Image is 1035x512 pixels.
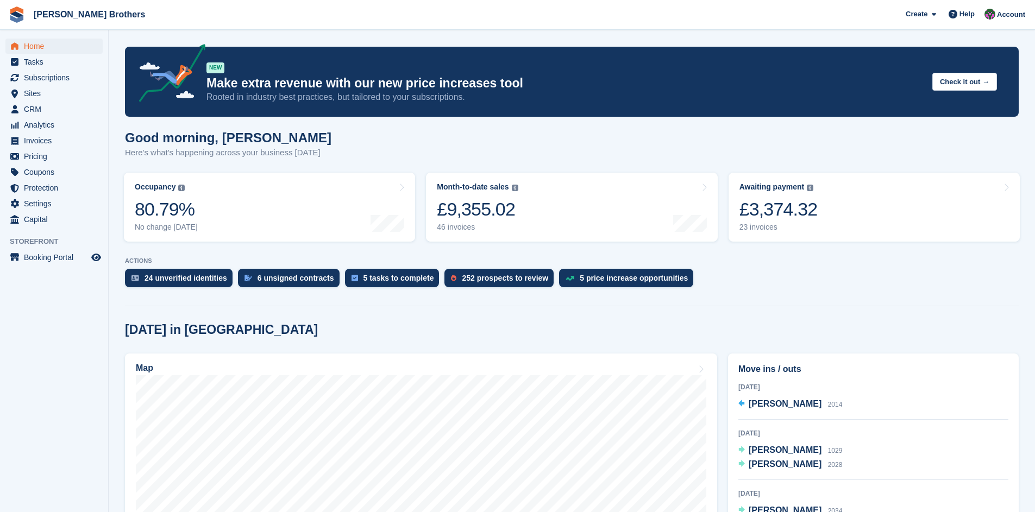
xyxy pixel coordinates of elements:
[352,275,358,281] img: task-75834270c22a3079a89374b754ae025e5fb1db73e45f91037f5363f120a921f8.svg
[125,130,331,145] h1: Good morning, [PERSON_NAME]
[828,461,843,469] span: 2028
[5,39,103,54] a: menu
[130,44,206,106] img: price-adjustments-announcement-icon-8257ccfd72463d97f412b2fc003d46551f7dbcb40ab6d574587a9cd5c0d94...
[5,180,103,195] a: menu
[363,274,434,282] div: 5 tasks to complete
[135,223,198,232] div: No change [DATE]
[437,198,518,220] div: £9,355.02
[512,185,518,191] img: icon-info-grey-7440780725fd019a000dd9b08b2336e03edf1995a4989e88bcd33f0948082b44.svg
[5,250,103,265] a: menu
[24,102,89,117] span: CRM
[729,173,1020,242] a: Awaiting payment £3,374.32 23 invoices
[5,102,103,117] a: menu
[131,275,139,281] img: verify_identity-adf6edd0f0f0b5bbfe63781bf79b02c33cf7c696d77639b501bdc392416b5a36.svg
[807,185,813,191] img: icon-info-grey-7440780725fd019a000dd9b08b2336e03edf1995a4989e88bcd33f0948082b44.svg
[738,428,1008,438] div: [DATE]
[24,133,89,148] span: Invoices
[984,9,995,20] img: Nick Wright
[206,75,924,91] p: Make extra revenue with our new price increases tool
[749,459,821,469] span: [PERSON_NAME]
[206,62,224,73] div: NEW
[437,182,509,192] div: Month-to-date sales
[145,274,227,282] div: 24 unverified identities
[125,147,331,159] p: Here's what's happening across your business [DATE]
[90,251,103,264] a: Preview store
[739,182,805,192] div: Awaiting payment
[5,54,103,69] a: menu
[24,165,89,180] span: Coupons
[29,5,149,23] a: [PERSON_NAME] Brothers
[24,196,89,211] span: Settings
[906,9,927,20] span: Create
[739,223,818,232] div: 23 invoices
[828,401,843,408] span: 2014
[932,73,997,91] button: Check it out →
[5,196,103,211] a: menu
[135,198,198,220] div: 80.79%
[566,276,574,281] img: price_increase_opportunities-93ffe204e8149a01c8c9dc8f82e8f89637d9d84a8eef4429ea346261dce0b2c0.svg
[437,223,518,232] div: 46 invoices
[24,86,89,101] span: Sites
[738,363,1008,376] h2: Move ins / outs
[206,91,924,103] p: Rooted in industry best practices, but tailored to your subscriptions.
[9,7,25,23] img: stora-icon-8386f47178a22dfd0bd8f6a31ec36ba5ce8667c1dd55bd0f319d3a0aa187defe.svg
[345,269,445,293] a: 5 tasks to complete
[738,444,842,458] a: [PERSON_NAME] 1029
[738,397,842,412] a: [PERSON_NAME] 2014
[125,323,318,337] h2: [DATE] in [GEOGRAPHIC_DATA]
[135,182,175,192] div: Occupancy
[124,173,415,242] a: Occupancy 80.79% No change [DATE]
[24,180,89,195] span: Protection
[24,149,89,164] span: Pricing
[5,149,103,164] a: menu
[959,9,975,20] span: Help
[24,250,89,265] span: Booking Portal
[426,173,717,242] a: Month-to-date sales £9,355.02 46 invoices
[5,133,103,148] a: menu
[258,274,334,282] div: 6 unsigned contracts
[24,70,89,85] span: Subscriptions
[178,185,185,191] img: icon-info-grey-7440780725fd019a000dd9b08b2336e03edf1995a4989e88bcd33f0948082b44.svg
[5,70,103,85] a: menu
[136,363,153,373] h2: Map
[244,275,252,281] img: contract_signature_icon-13c848040528278c33f63329250d36e43548de30e8caae1d1a13099fd9432cc5.svg
[462,274,548,282] div: 252 prospects to review
[749,445,821,454] span: [PERSON_NAME]
[738,458,842,472] a: [PERSON_NAME] 2028
[24,39,89,54] span: Home
[739,198,818,220] div: £3,374.32
[5,165,103,180] a: menu
[24,54,89,69] span: Tasks
[444,269,559,293] a: 252 prospects to review
[125,269,238,293] a: 24 unverified identities
[24,117,89,132] span: Analytics
[580,274,688,282] div: 5 price increase opportunities
[738,489,1008,498] div: [DATE]
[828,447,843,454] span: 1029
[125,257,1019,264] p: ACTIONS
[5,117,103,132] a: menu
[238,269,345,293] a: 6 unsigned contracts
[749,399,821,408] span: [PERSON_NAME]
[559,269,699,293] a: 5 price increase opportunities
[10,236,108,247] span: Storefront
[997,9,1025,20] span: Account
[451,275,456,281] img: prospect-51fa495bee0391a8d652442698ab0144808aea92771e9ea1ae160a38d050c398.svg
[5,212,103,227] a: menu
[5,86,103,101] a: menu
[738,382,1008,392] div: [DATE]
[24,212,89,227] span: Capital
